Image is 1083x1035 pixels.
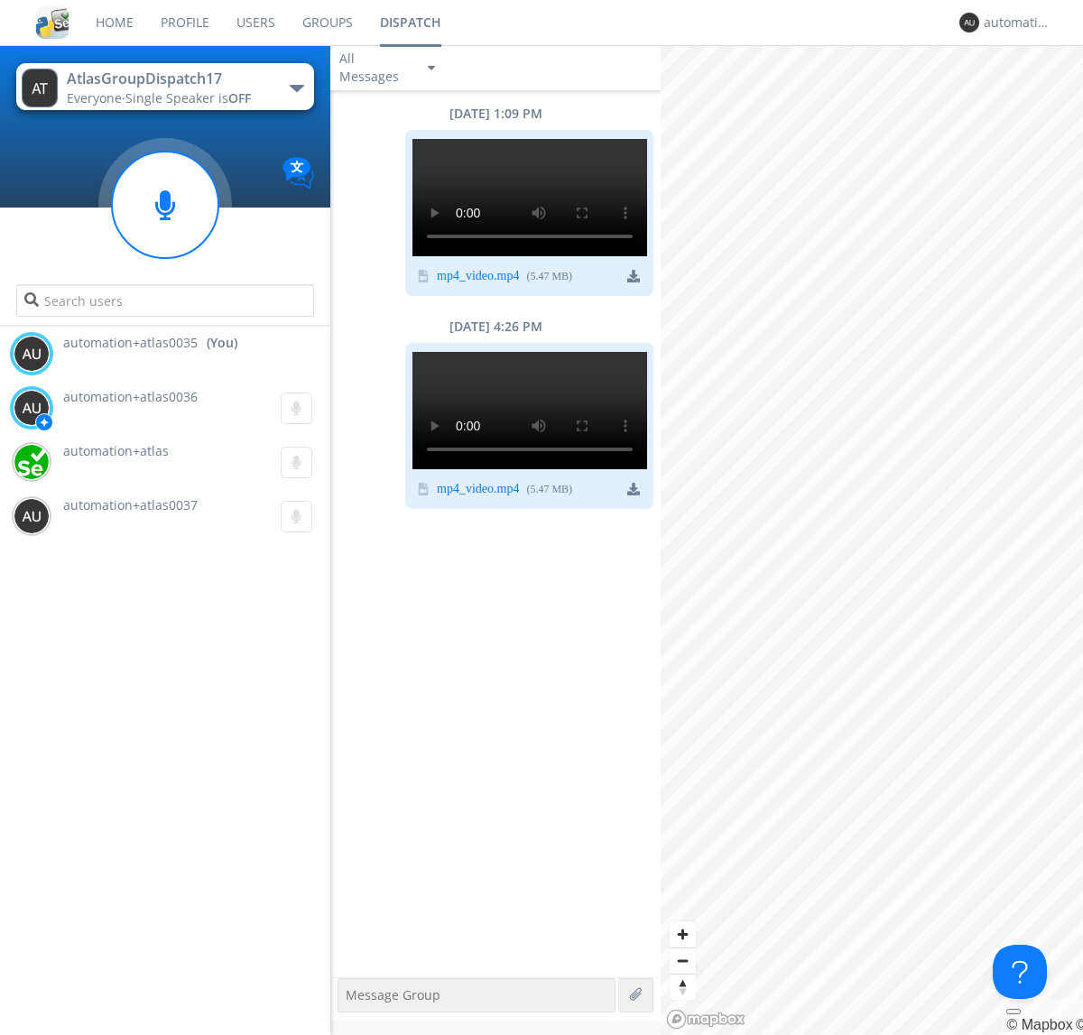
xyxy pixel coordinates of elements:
[282,157,314,189] img: Translation enabled
[67,69,270,89] div: AtlasGroupDispatch17
[670,975,696,1000] span: Reset bearing to north
[1006,1009,1021,1014] button: Toggle attribution
[417,483,430,495] img: video icon
[417,270,430,282] img: video icon
[330,105,661,123] div: [DATE] 1:09 PM
[228,89,251,106] span: OFF
[437,483,519,497] a: mp4_video.mp4
[63,388,198,405] span: automation+atlas0036
[339,50,412,86] div: All Messages
[1006,1017,1072,1032] a: Mapbox
[14,444,50,480] img: d2d01cd9b4174d08988066c6d424eccd
[984,14,1051,32] div: automation+atlas0035
[670,947,696,974] button: Zoom out
[22,69,58,107] img: 373638.png
[67,89,270,107] div: Everyone ·
[63,496,198,513] span: automation+atlas0037
[428,66,435,70] img: caret-down-sm.svg
[16,63,313,110] button: AtlasGroupDispatch17Everyone·Single Speaker isOFF
[63,442,169,459] span: automation+atlas
[207,334,237,352] div: (You)
[959,13,979,32] img: 373638.png
[14,390,50,426] img: 373638.png
[14,336,50,372] img: 373638.png
[14,498,50,534] img: 373638.png
[63,334,198,352] span: automation+atlas0035
[670,921,696,947] button: Zoom in
[125,89,251,106] span: Single Speaker is
[330,318,661,336] div: [DATE] 4:26 PM
[437,270,519,284] a: mp4_video.mp4
[36,6,69,39] img: cddb5a64eb264b2086981ab96f4c1ba7
[670,974,696,1000] button: Reset bearing to north
[526,482,572,497] div: ( 5.47 MB )
[627,270,640,282] img: download media button
[993,945,1047,999] iframe: Toggle Customer Support
[16,284,313,317] input: Search users
[627,483,640,495] img: download media button
[526,269,572,284] div: ( 5.47 MB )
[666,1009,745,1030] a: Mapbox logo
